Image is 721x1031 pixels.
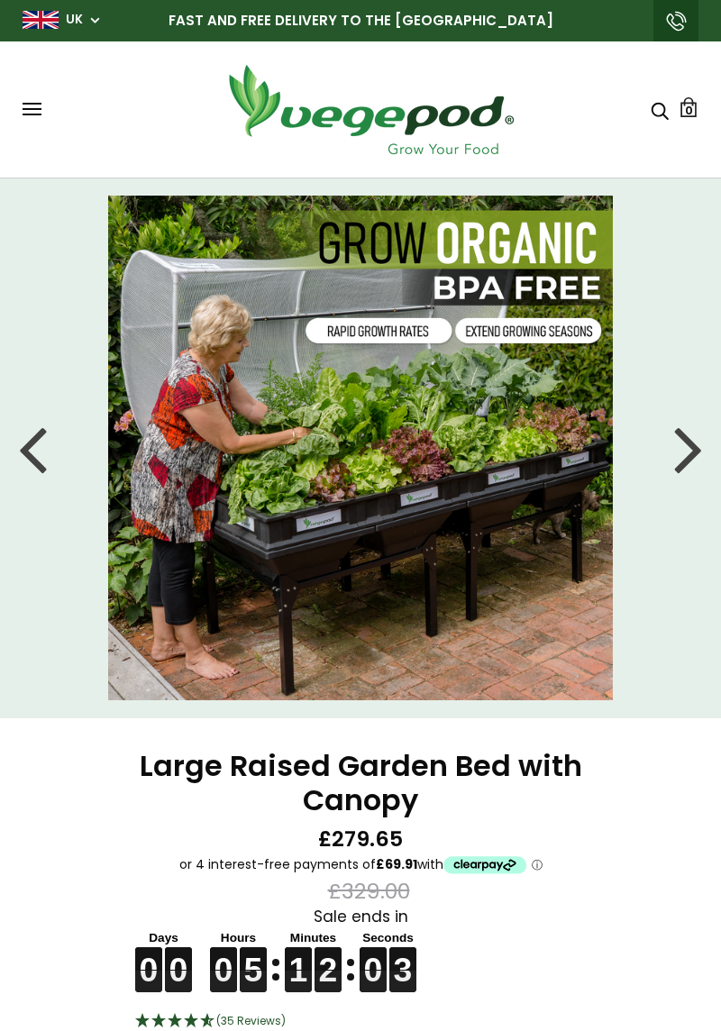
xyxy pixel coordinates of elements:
img: Vegepod [213,59,528,160]
figure: 0 [165,947,192,970]
figure: 0 [360,947,387,970]
div: Sale ends in [135,906,586,992]
span: 4.69 Stars - 35 Reviews [216,1013,286,1028]
a: UK [66,11,83,29]
figure: 1 [285,947,312,970]
span: £279.65 [318,826,403,853]
figure: 2 [315,947,342,970]
a: Search [651,100,669,119]
img: Large Raised Garden Bed with Canopy [108,196,613,700]
figure: 0 [135,947,162,970]
figure: 3 [389,947,416,970]
a: Cart [679,97,698,117]
figure: 0 [210,947,237,970]
h1: Large Raised Garden Bed with Canopy [135,749,586,818]
figure: 5 [240,947,267,970]
img: gb_large.png [23,11,59,29]
span: 0 [685,102,693,119]
span: £329.00 [328,878,410,906]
